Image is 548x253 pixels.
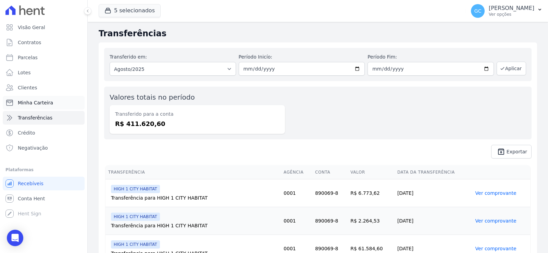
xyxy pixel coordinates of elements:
[348,207,395,235] td: R$ 2.264,53
[18,84,37,91] span: Clientes
[5,166,82,174] div: Plataformas
[18,195,45,202] span: Conta Hent
[507,150,527,154] span: Exportar
[497,62,526,75] button: Aplicar
[18,24,45,31] span: Visão Geral
[475,246,516,251] a: Ver comprovante
[348,179,395,207] td: R$ 6.773,62
[18,99,53,106] span: Minha Carteira
[474,9,482,13] span: GC
[395,207,473,235] td: [DATE]
[3,66,85,79] a: Lotes
[395,179,473,207] td: [DATE]
[475,218,516,224] a: Ver comprovante
[18,39,41,46] span: Contratos
[3,192,85,205] a: Conta Hent
[18,129,35,136] span: Crédito
[105,165,281,179] th: Transferência
[489,5,534,12] p: [PERSON_NAME]
[3,111,85,125] a: Transferências
[111,222,278,229] div: Transferência para HIGH 1 CITY HABITAT
[7,230,23,246] div: Open Intercom Messenger
[18,144,48,151] span: Negativação
[99,4,161,17] button: 5 selecionados
[348,165,395,179] th: Valor
[99,27,537,40] h2: Transferências
[3,51,85,64] a: Parcelas
[111,194,278,201] div: Transferência para HIGH 1 CITY HABITAT
[239,53,365,61] label: Período Inicío:
[111,240,160,249] span: HIGH 1 CITY HABITAT
[111,185,160,193] span: HIGH 1 CITY HABITAT
[18,69,31,76] span: Lotes
[111,213,160,221] span: HIGH 1 CITY HABITAT
[312,165,348,179] th: Conta
[491,145,532,159] a: unarchive Exportar
[465,1,548,21] button: GC [PERSON_NAME] Ver opções
[395,165,473,179] th: Data da Transferência
[368,53,494,61] label: Período Fim:
[18,54,38,61] span: Parcelas
[497,148,505,156] i: unarchive
[3,21,85,34] a: Visão Geral
[3,36,85,49] a: Contratos
[115,111,279,118] dt: Transferido para a conta
[3,177,85,190] a: Recebíveis
[3,81,85,94] a: Clientes
[281,165,312,179] th: Agência
[281,179,312,207] td: 0001
[115,119,279,128] dd: R$ 411.620,60
[3,96,85,110] a: Minha Carteira
[312,207,348,235] td: 890069-8
[18,180,43,187] span: Recebíveis
[281,207,312,235] td: 0001
[3,126,85,140] a: Crédito
[3,141,85,155] a: Negativação
[475,190,516,196] a: Ver comprovante
[110,93,195,101] label: Valores totais no período
[489,12,534,17] p: Ver opções
[312,179,348,207] td: 890069-8
[110,54,147,60] label: Transferido em:
[18,114,52,121] span: Transferências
